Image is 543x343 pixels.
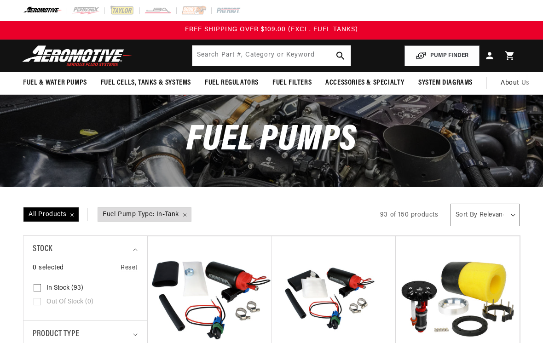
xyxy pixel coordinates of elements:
[33,236,138,263] summary: Stock (0 selected)
[411,72,479,94] summary: System Diagrams
[185,26,358,33] span: FREE SHIPPING OVER $109.00 (EXCL. FUEL TANKS)
[121,263,138,273] a: Reset
[404,46,479,66] button: PUMP FINDER
[380,212,439,218] span: 93 of 150 products
[494,72,537,94] a: About Us
[318,72,411,94] summary: Accessories & Specialty
[418,78,473,88] span: System Diagrams
[325,78,404,88] span: Accessories & Specialty
[330,46,351,66] button: search button
[266,72,318,94] summary: Fuel Filters
[33,328,79,341] span: Product type
[33,243,52,256] span: Stock
[23,78,87,88] span: Fuel & Water Pumps
[24,208,78,222] span: All Products
[94,72,198,94] summary: Fuel Cells, Tanks & Systems
[198,72,266,94] summary: Fuel Regulators
[205,78,259,88] span: Fuel Regulators
[46,298,93,306] span: Out of stock (0)
[101,78,191,88] span: Fuel Cells, Tanks & Systems
[186,122,357,159] span: Fuel Pumps
[272,78,312,88] span: Fuel Filters
[501,80,530,86] span: About Us
[33,263,64,273] span: 0 selected
[46,284,83,292] span: In stock (93)
[192,46,351,66] input: Search by Part Number, Category or Keyword
[20,45,135,67] img: Aeromotive
[16,72,94,94] summary: Fuel & Water Pumps
[97,208,192,222] a: Fuel Pump Type: In-Tank
[98,208,191,222] span: Fuel Pump Type: In-Tank
[23,208,97,222] a: All Products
